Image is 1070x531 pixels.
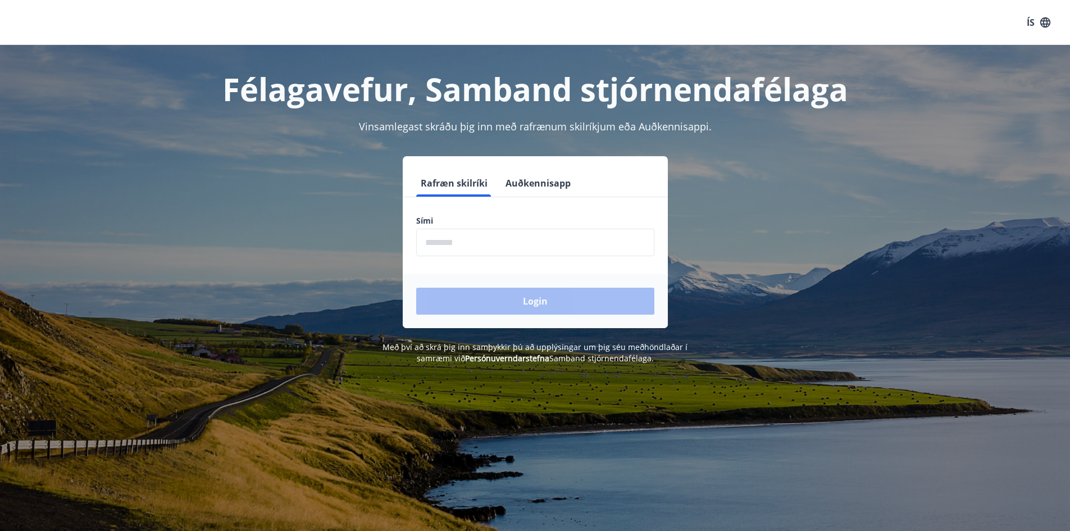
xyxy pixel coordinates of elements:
a: Persónuverndarstefna [465,353,549,364]
label: Sími [416,215,654,226]
button: ÍS [1021,12,1057,33]
button: Auðkennisapp [501,170,575,197]
button: Rafræn skilríki [416,170,492,197]
span: Með því að skrá þig inn samþykkir þú að upplýsingar um þig séu meðhöndlaðar í samræmi við Samband... [383,342,687,364]
span: Vinsamlegast skráðu þig inn með rafrænum skilríkjum eða Auðkennisappi. [359,120,712,133]
h1: Félagavefur, Samband stjórnendafélaga [144,67,926,110]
